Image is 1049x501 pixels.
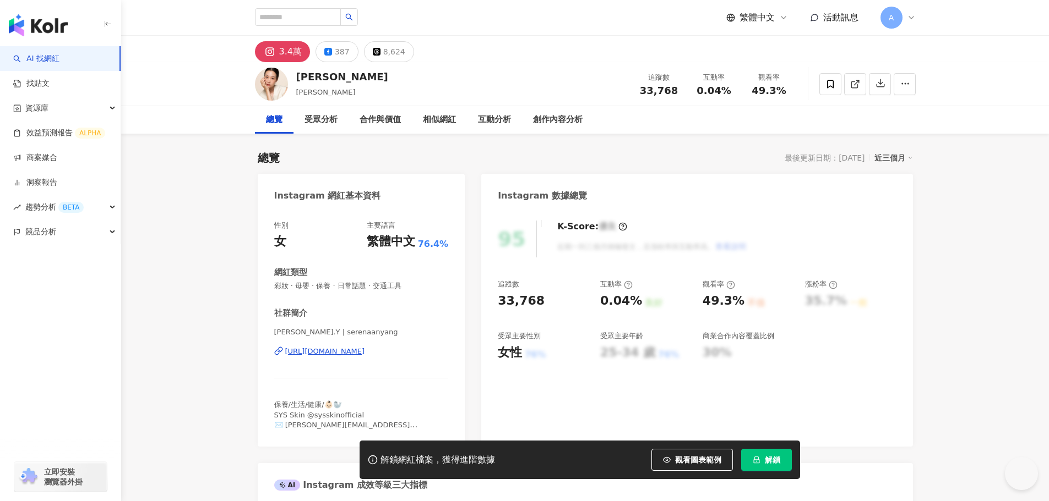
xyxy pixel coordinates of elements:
[274,307,307,319] div: 社群簡介
[296,88,356,96] span: [PERSON_NAME]
[383,44,405,59] div: 8,624
[335,44,350,59] div: 387
[498,344,522,361] div: 女性
[285,346,365,356] div: [URL][DOMAIN_NAME]
[600,293,642,310] div: 0.04%
[274,190,381,202] div: Instagram 網紅基本資料
[478,113,511,126] div: 互動分析
[258,150,280,166] div: 總覽
[274,327,449,337] span: [PERSON_NAME].Y | serenaanyang
[557,221,627,233] div: K-Score :
[255,68,288,101] img: KOL Avatar
[364,41,414,62] button: 8,624
[381,454,495,466] div: 解鎖網紅檔案，獲得進階數據
[651,449,733,471] button: 觀看圖表範例
[638,72,680,83] div: 追蹤數
[13,177,57,188] a: 洞察報告
[266,113,282,126] div: 總覽
[274,233,286,250] div: 女
[367,233,415,250] div: 繁體中文
[703,279,735,289] div: 觀看率
[13,152,57,163] a: 商案媒合
[740,12,775,24] span: 繁體中文
[274,480,301,491] div: AI
[741,449,792,471] button: 解鎖
[44,467,83,487] span: 立即安裝 瀏覽器外掛
[14,462,107,492] a: chrome extension立即安裝 瀏覽器外掛
[874,151,913,165] div: 近三個月
[823,12,858,23] span: 活動訊息
[274,267,307,278] div: 網紅類型
[703,293,744,310] div: 49.3%
[255,41,310,62] button: 3.4萬
[693,72,735,83] div: 互動率
[418,238,449,250] span: 76.4%
[316,41,358,62] button: 387
[13,128,105,139] a: 效益預測報告ALPHA
[600,279,633,289] div: 互動率
[423,113,456,126] div: 相似網紅
[13,53,59,64] a: searchAI 找網紅
[498,331,541,341] div: 受眾主要性別
[889,12,894,24] span: A
[752,85,786,96] span: 49.3%
[25,219,56,244] span: 競品分析
[765,455,780,464] span: 解鎖
[498,279,519,289] div: 追蹤數
[9,14,68,36] img: logo
[367,221,395,230] div: 主要語言
[600,331,643,341] div: 受眾主要年齡
[675,455,721,464] span: 觀看圖表範例
[274,479,427,491] div: Instagram 成效等級三大指標
[360,113,401,126] div: 合作與價值
[748,72,790,83] div: 觀看率
[25,195,84,219] span: 趨勢分析
[13,203,21,211] span: rise
[753,456,760,464] span: lock
[498,293,545,310] div: 33,768
[274,400,418,439] span: 保養/生活/健康/👶🏻🦭 SYS Skin @sysskinofficial ✉️ [PERSON_NAME][EMAIL_ADDRESS][DOMAIN_NAME]
[279,44,302,59] div: 3.4萬
[13,78,50,89] a: 找貼文
[345,13,353,21] span: search
[785,153,865,162] div: 最後更新日期：[DATE]
[640,85,678,96] span: 33,768
[18,468,39,486] img: chrome extension
[697,85,731,96] span: 0.04%
[274,281,449,291] span: 彩妝 · 母嬰 · 保養 · 日常話題 · 交通工具
[805,279,838,289] div: 漲粉率
[296,70,388,84] div: [PERSON_NAME]
[703,331,774,341] div: 商業合作內容覆蓋比例
[274,346,449,356] a: [URL][DOMAIN_NAME]
[533,113,583,126] div: 創作內容分析
[58,202,84,213] div: BETA
[274,221,289,230] div: 性別
[305,113,338,126] div: 受眾分析
[498,190,587,202] div: Instagram 數據總覽
[25,96,48,120] span: 資源庫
